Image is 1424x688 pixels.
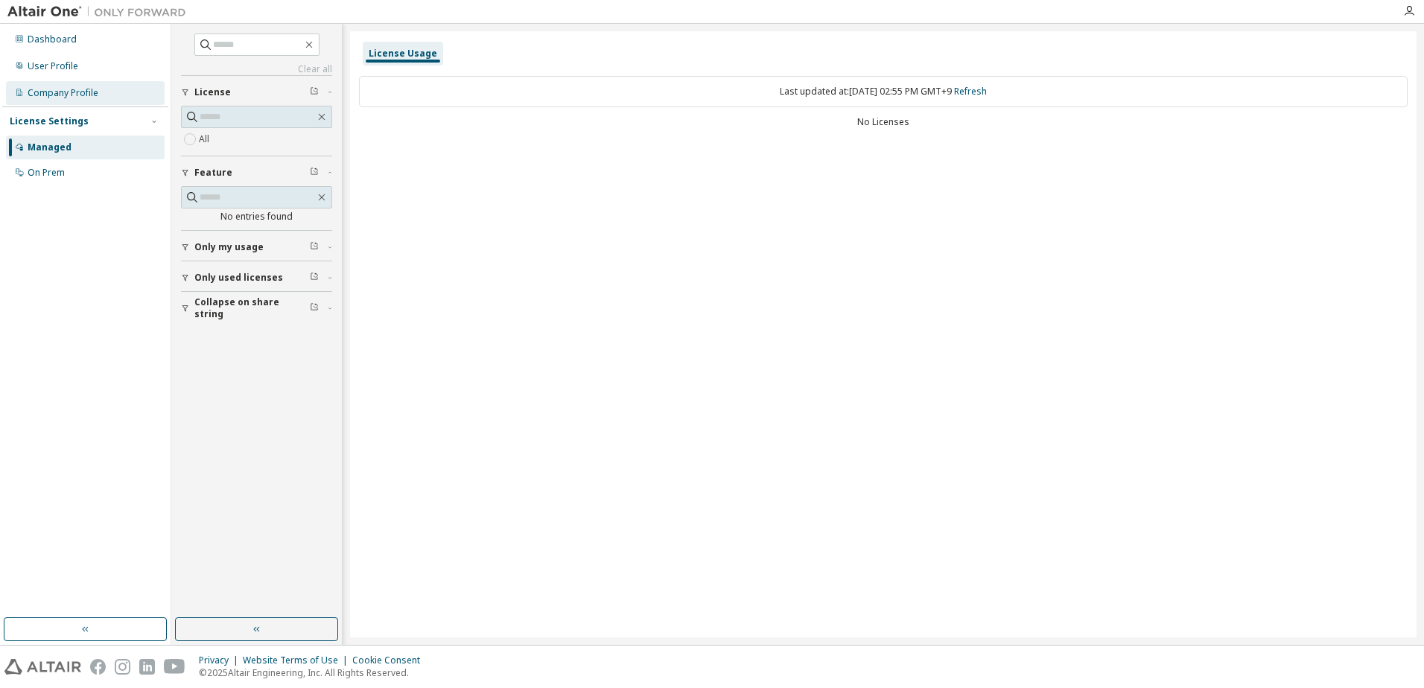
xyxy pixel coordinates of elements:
div: Cookie Consent [352,654,429,666]
button: License [181,76,332,109]
a: Clear all [181,63,332,75]
button: Only used licenses [181,261,332,294]
button: Feature [181,156,332,189]
div: Managed [28,141,71,153]
div: Privacy [199,654,243,666]
div: No Licenses [359,116,1408,128]
div: Last updated at: [DATE] 02:55 PM GMT+9 [359,76,1408,107]
span: Only my usage [194,241,264,253]
div: No entries found [181,211,332,223]
span: Clear filter [310,272,319,284]
span: Clear filter [310,241,319,253]
label: All [199,130,212,148]
img: youtube.svg [164,659,185,675]
span: Clear filter [310,302,319,314]
img: Altair One [7,4,194,19]
span: Only used licenses [194,272,283,284]
a: Refresh [954,85,987,98]
div: Dashboard [28,34,77,45]
div: License Usage [369,48,437,60]
span: Clear filter [310,86,319,98]
img: linkedin.svg [139,659,155,675]
span: Feature [194,167,232,179]
div: Company Profile [28,87,98,99]
button: Only my usage [181,231,332,264]
button: Collapse on share string [181,292,332,325]
div: License Settings [10,115,89,127]
div: User Profile [28,60,78,72]
img: altair_logo.svg [4,659,81,675]
span: Collapse on share string [194,296,310,320]
span: License [194,86,231,98]
p: © 2025 Altair Engineering, Inc. All Rights Reserved. [199,666,429,679]
div: Website Terms of Use [243,654,352,666]
img: facebook.svg [90,659,106,675]
div: On Prem [28,167,65,179]
img: instagram.svg [115,659,130,675]
span: Clear filter [310,167,319,179]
